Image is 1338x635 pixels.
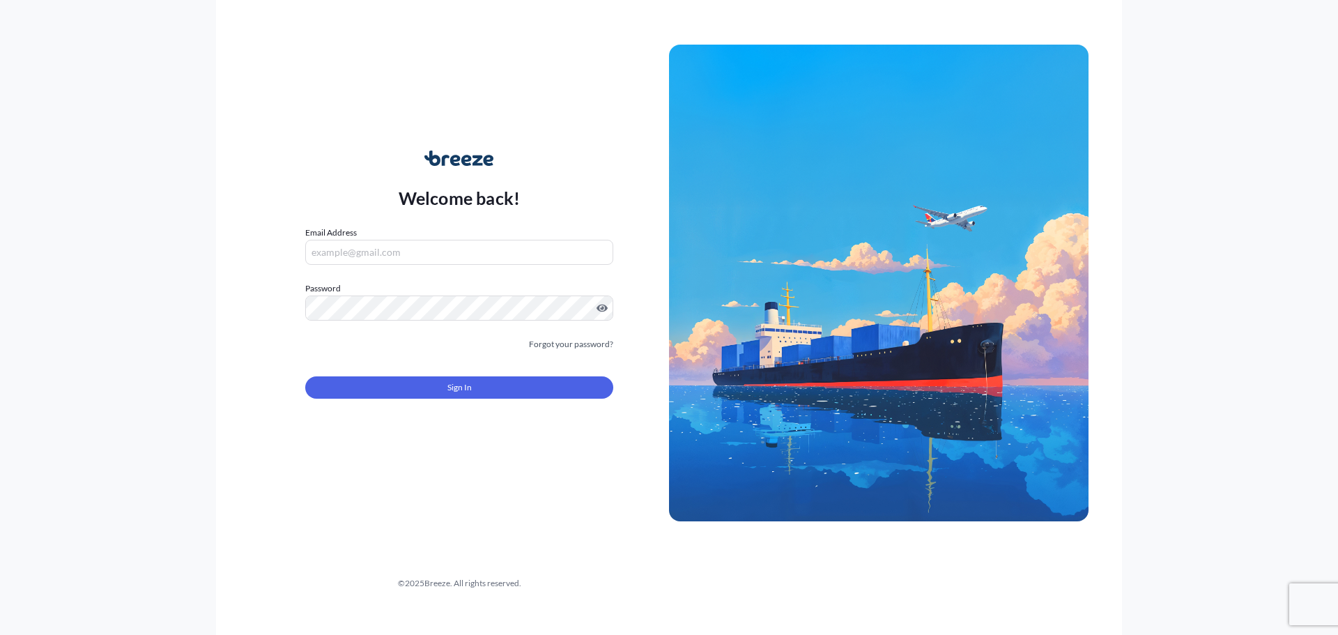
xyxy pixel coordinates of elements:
img: Ship illustration [669,45,1089,521]
p: Welcome back! [399,187,521,209]
label: Email Address [305,226,357,240]
input: example@gmail.com [305,240,613,265]
label: Password [305,282,613,296]
span: Sign In [447,381,472,395]
a: Forgot your password? [529,337,613,351]
button: Show password [597,303,608,314]
button: Sign In [305,376,613,399]
div: © 2025 Breeze. All rights reserved. [249,576,669,590]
